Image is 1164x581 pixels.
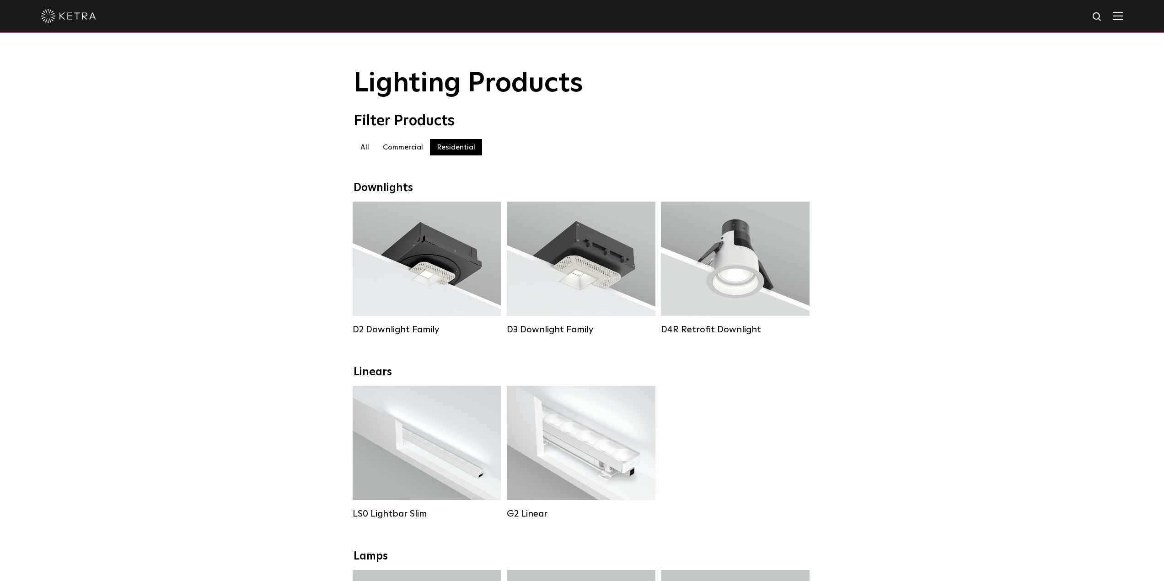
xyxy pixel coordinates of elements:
[376,139,430,155] label: Commercial
[354,112,811,130] div: Filter Products
[661,324,810,335] div: D4R Retrofit Downlight
[354,70,583,97] span: Lighting Products
[507,324,655,335] div: D3 Downlight Family
[354,139,376,155] label: All
[430,139,482,155] label: Residential
[354,366,811,379] div: Linears
[1092,11,1103,23] img: search icon
[661,202,810,335] a: D4R Retrofit Downlight Lumen Output:800Colors:White / BlackBeam Angles:15° / 25° / 40° / 60°Watta...
[507,508,655,519] div: G2 Linear
[353,508,501,519] div: LS0 Lightbar Slim
[354,550,811,563] div: Lamps
[1113,11,1123,20] img: Hamburger%20Nav.svg
[353,202,501,335] a: D2 Downlight Family Lumen Output:1200Colors:White / Black / Gloss Black / Silver / Bronze / Silve...
[507,202,655,335] a: D3 Downlight Family Lumen Output:700 / 900 / 1100Colors:White / Black / Silver / Bronze / Paintab...
[507,386,655,519] a: G2 Linear Lumen Output:400 / 700 / 1000Colors:WhiteBeam Angles:Flood / [GEOGRAPHIC_DATA] / Narrow...
[353,386,501,519] a: LS0 Lightbar Slim Lumen Output:200 / 350Colors:White / BlackControl:X96 Controller
[353,324,501,335] div: D2 Downlight Family
[354,181,811,195] div: Downlights
[41,9,96,23] img: ketra-logo-2019-white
